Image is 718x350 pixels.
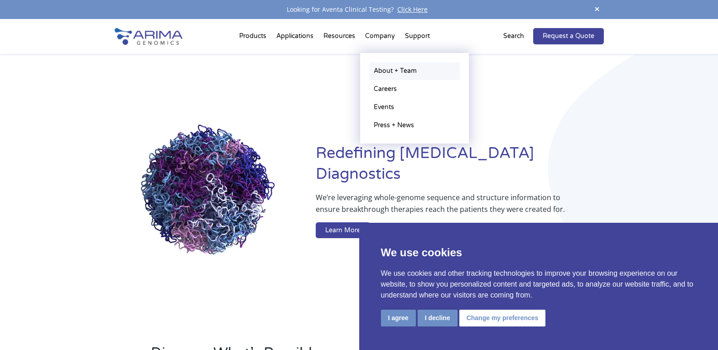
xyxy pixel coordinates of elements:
[369,62,460,80] a: About + Team
[369,80,460,98] a: Careers
[533,28,604,44] a: Request a Quote
[381,310,416,326] button: I agree
[459,310,546,326] button: Change my preferences
[381,245,697,261] p: We use cookies
[394,5,431,14] a: Click Here
[381,268,697,301] p: We use cookies and other tracking technologies to improve your browsing experience on our website...
[369,116,460,134] a: Press + News
[316,143,603,192] h1: Redefining [MEDICAL_DATA] Diagnostics
[418,310,458,326] button: I decline
[115,4,604,15] div: Looking for Aventa Clinical Testing?
[316,222,370,239] a: Learn More
[115,28,183,45] img: Arima-Genomics-logo
[316,192,567,222] p: We’re leveraging whole-genome sequence and structure information to ensure breakthrough therapies...
[369,98,460,116] a: Events
[503,30,524,42] p: Search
